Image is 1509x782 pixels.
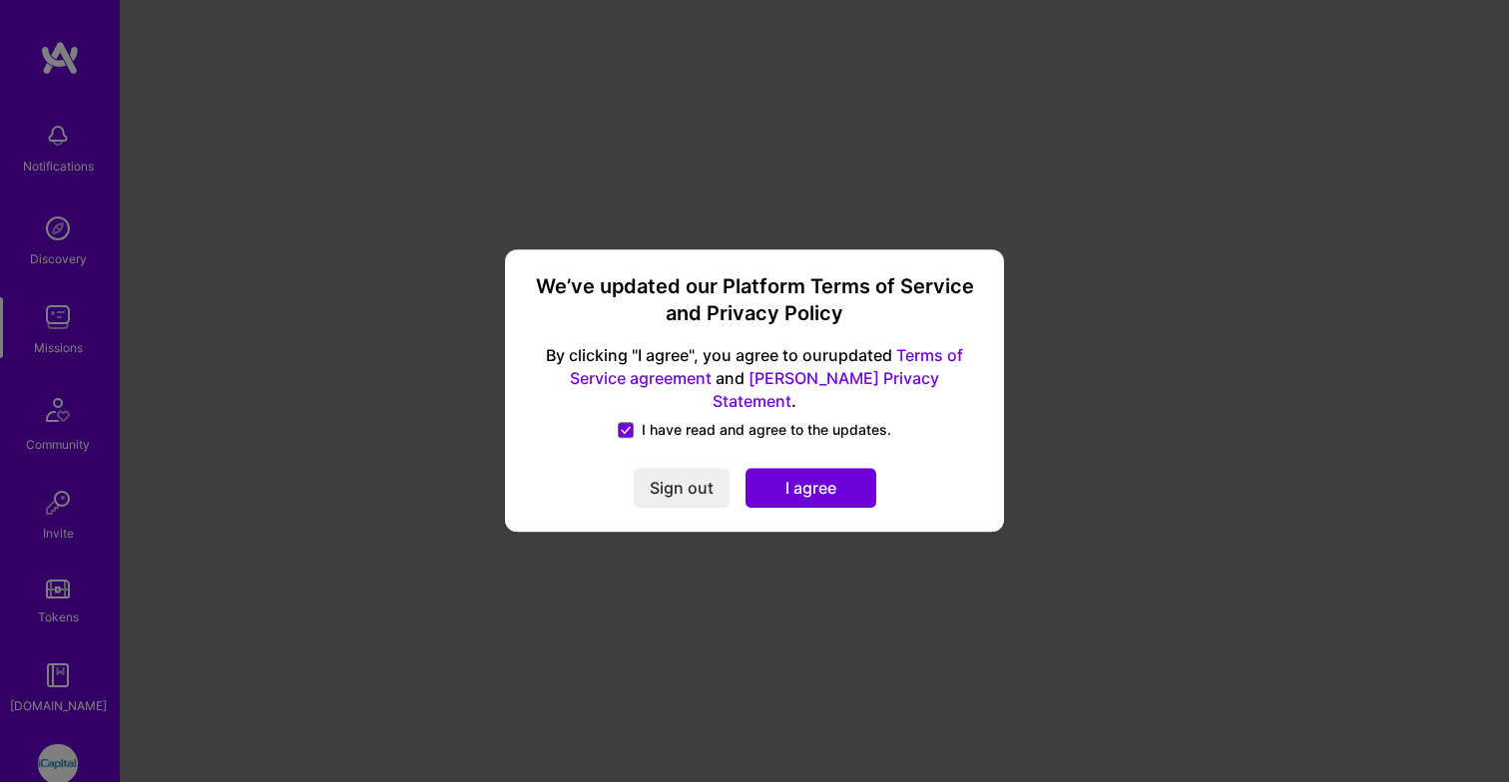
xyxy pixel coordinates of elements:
[634,469,730,509] button: Sign out
[642,421,891,441] span: I have read and agree to the updates.
[713,368,939,411] a: [PERSON_NAME] Privacy Statement
[746,469,876,509] button: I agree
[529,344,980,413] span: By clicking "I agree", you agree to our updated and .
[529,273,980,328] h3: We’ve updated our Platform Terms of Service and Privacy Policy
[570,345,963,388] a: Terms of Service agreement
